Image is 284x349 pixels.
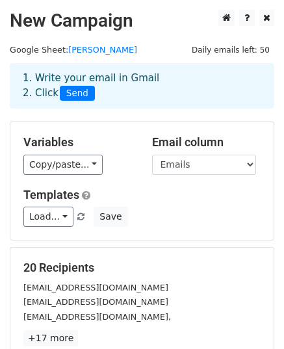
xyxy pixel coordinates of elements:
[219,287,284,349] iframe: Chat Widget
[23,312,171,322] small: [EMAIL_ADDRESS][DOMAIN_NAME],
[60,86,95,101] span: Send
[23,330,78,346] a: +17 more
[23,207,73,227] a: Load...
[23,155,103,175] a: Copy/paste...
[13,71,271,101] div: 1. Write your email in Gmail 2. Click
[94,207,127,227] button: Save
[23,283,168,292] small: [EMAIL_ADDRESS][DOMAIN_NAME]
[10,10,274,32] h2: New Campaign
[23,135,133,149] h5: Variables
[10,45,137,55] small: Google Sheet:
[23,297,168,307] small: [EMAIL_ADDRESS][DOMAIN_NAME]
[187,45,274,55] a: Daily emails left: 50
[68,45,137,55] a: [PERSON_NAME]
[23,188,79,201] a: Templates
[187,43,274,57] span: Daily emails left: 50
[23,261,261,275] h5: 20 Recipients
[152,135,261,149] h5: Email column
